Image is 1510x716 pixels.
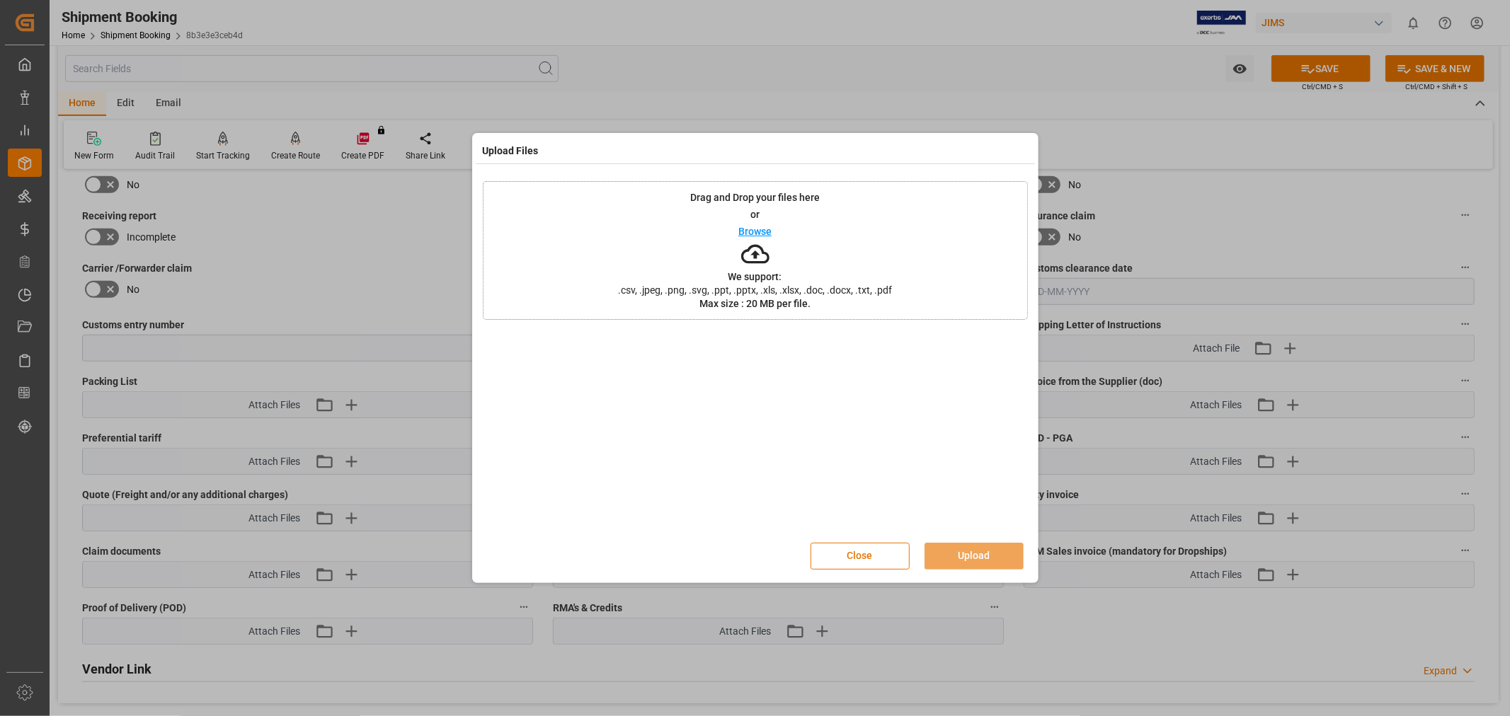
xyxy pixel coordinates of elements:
[699,299,811,308] p: Max size : 20 MB per file.
[690,192,820,202] p: Drag and Drop your files here
[738,226,772,236] p: Browse
[811,543,910,570] button: Close
[728,272,782,282] p: We support:
[750,209,760,219] p: or
[483,144,539,158] h4: Upload Files
[925,543,1024,570] button: Upload
[609,285,901,295] span: .csv, .jpeg, .png, .svg, .ppt, .pptx, .xls, .xlsx, .doc, .docx, .txt, .pdf
[483,181,1028,320] div: Drag and Drop your files hereorBrowseWe support:.csv, .jpeg, .png, .svg, .ppt, .pptx, .xls, .xlsx...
